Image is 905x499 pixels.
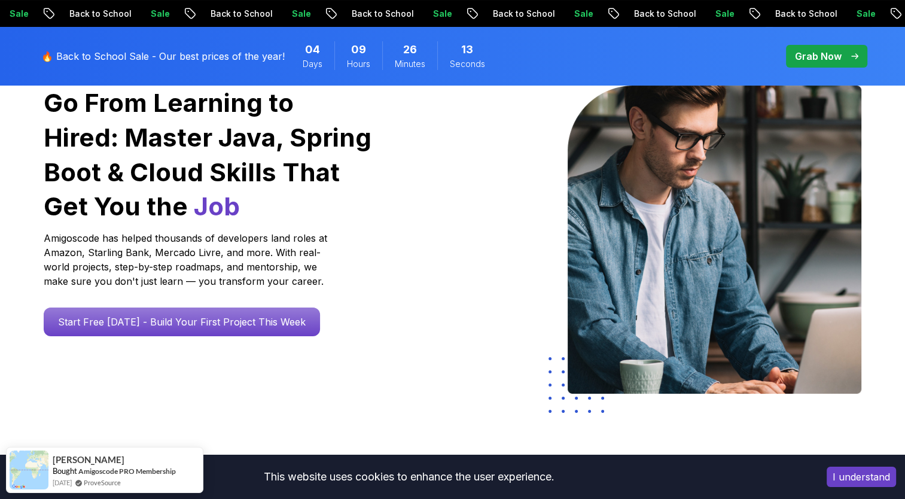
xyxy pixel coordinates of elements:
div: This website uses cookies to enhance the user experience. [9,464,809,490]
h1: Go From Learning to Hired: Master Java, Spring Boot & Cloud Skills That Get You the [44,86,373,224]
span: Seconds [450,58,485,70]
p: Back to School [764,8,845,20]
p: Back to School [623,8,704,20]
p: Sale [563,8,601,20]
span: 9 Hours [351,41,366,58]
a: Start Free [DATE] - Build Your First Project This Week [44,308,320,336]
span: [DATE] [53,477,72,488]
p: Back to School [199,8,281,20]
p: Back to School [340,8,422,20]
span: Bought [53,466,77,476]
p: 🔥 Back to School Sale - Our best prices of the year! [41,49,285,63]
p: Sale [845,8,883,20]
img: hero [568,86,861,394]
a: Amigoscode PRO Membership [78,467,176,476]
p: Sale [139,8,178,20]
p: Back to School [58,8,139,20]
img: provesource social proof notification image [10,451,48,489]
span: 26 Minutes [403,41,417,58]
p: Sale [422,8,460,20]
p: Sale [704,8,742,20]
span: Job [194,191,240,221]
button: Accept cookies [827,467,896,487]
p: Sale [281,8,319,20]
span: 4 Days [305,41,320,58]
span: Minutes [395,58,425,70]
p: Grab Now [795,49,842,63]
a: ProveSource [84,477,121,488]
span: 13 Seconds [461,41,473,58]
p: Amigoscode has helped thousands of developers land roles at Amazon, Starling Bank, Mercado Livre,... [44,231,331,288]
span: [PERSON_NAME] [53,455,124,465]
span: Days [303,58,322,70]
span: Hours [347,58,370,70]
p: Back to School [482,8,563,20]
